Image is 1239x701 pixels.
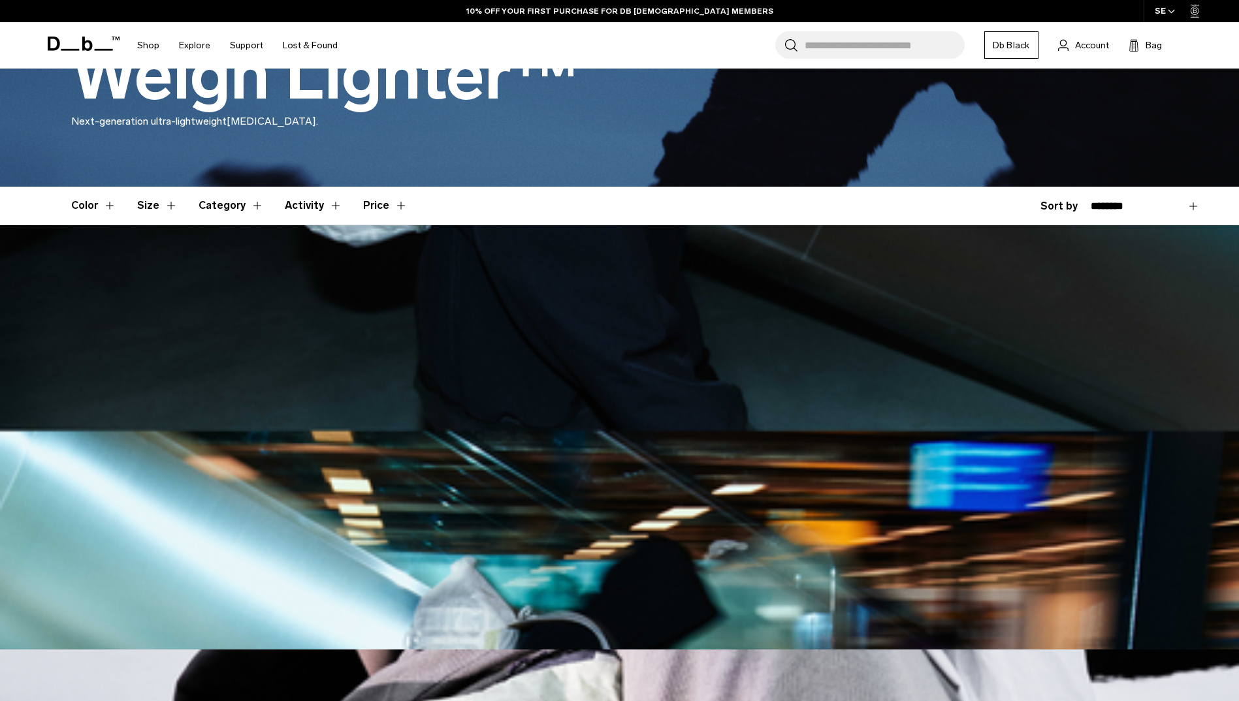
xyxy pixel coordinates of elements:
span: Account [1075,39,1109,52]
button: Toggle Filter [285,187,342,225]
span: Next-generation ultra-lightweight [71,115,227,127]
nav: Main Navigation [127,22,347,69]
button: Toggle Filter [199,187,264,225]
a: Shop [137,22,159,69]
span: [MEDICAL_DATA]. [227,115,318,127]
button: Toggle Filter [137,187,178,225]
h1: Weigh Lighter™ [71,38,577,114]
a: Support [230,22,263,69]
a: Explore [179,22,210,69]
button: Toggle Filter [71,187,116,225]
button: Toggle Price [363,187,408,225]
button: Bag [1129,37,1162,53]
a: Lost & Found [283,22,338,69]
a: Db Black [984,31,1038,59]
a: Account [1058,37,1109,53]
a: 10% OFF YOUR FIRST PURCHASE FOR DB [DEMOGRAPHIC_DATA] MEMBERS [466,5,773,17]
span: Bag [1146,39,1162,52]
